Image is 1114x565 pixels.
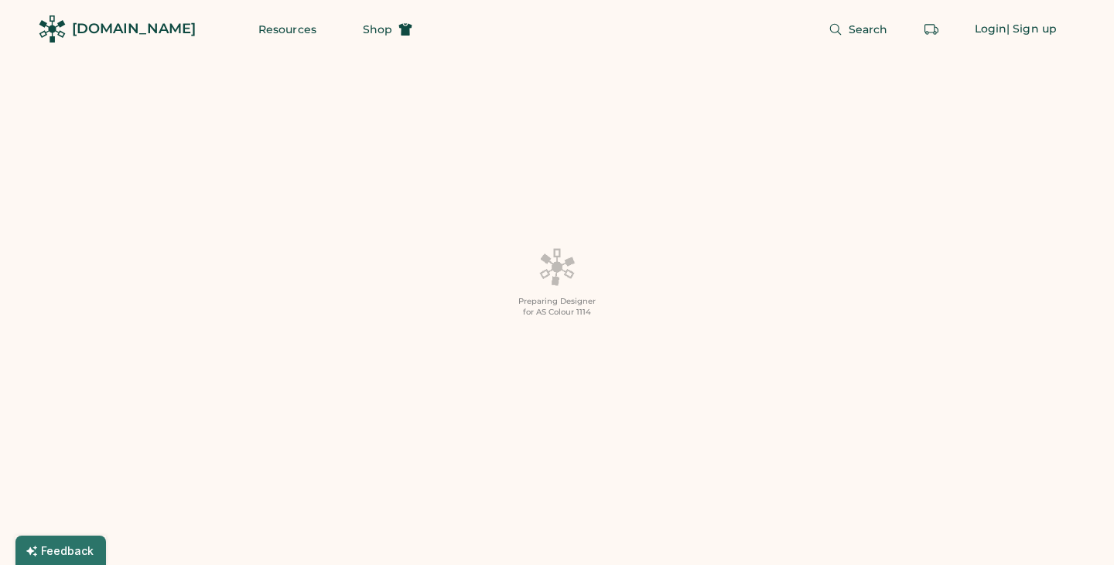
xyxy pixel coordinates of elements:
div: Preparing Designer for AS Colour 1114 [518,296,596,318]
div: Login [975,22,1007,37]
button: Search [810,14,907,45]
button: Resources [240,14,335,45]
div: [DOMAIN_NAME] [72,19,196,39]
span: Shop [363,24,392,35]
div: | Sign up [1006,22,1057,37]
button: Retrieve an order [916,14,947,45]
img: Rendered Logo - Screens [39,15,66,43]
button: Shop [344,14,431,45]
span: Search [849,24,888,35]
img: Platens-Black-Loader-Spin-rich%20black.webp [538,247,576,286]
